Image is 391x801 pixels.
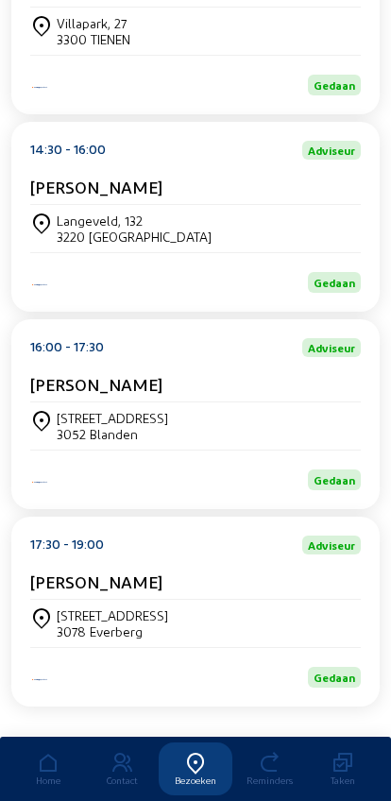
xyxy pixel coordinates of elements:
[57,31,130,47] div: 3300 TIENEN
[314,671,355,684] span: Gedaan
[30,141,106,160] div: 14:30 - 16:00
[308,145,355,156] span: Adviseur
[159,775,232,786] div: Bezoeken
[57,213,212,229] div: Langeveld, 132
[85,775,159,786] div: Contact
[30,282,49,287] img: Iso Protect
[308,342,355,353] span: Adviseur
[30,338,104,357] div: 16:00 - 17:30
[57,229,212,245] div: 3220 [GEOGRAPHIC_DATA]
[57,15,130,31] div: Villapark, 27
[57,410,168,426] div: [STREET_ADDRESS]
[30,571,162,591] cam-card-title: [PERSON_NAME]
[232,742,306,795] a: Reminders
[11,742,85,795] a: Home
[85,742,159,795] a: Contact
[57,623,168,639] div: 3078 Everberg
[159,742,232,795] a: Bezoeken
[30,177,162,196] cam-card-title: [PERSON_NAME]
[306,775,380,786] div: Taken
[57,607,168,623] div: [STREET_ADDRESS]
[30,536,104,554] div: 17:30 - 19:00
[232,775,306,786] div: Reminders
[308,539,355,551] span: Adviseur
[314,473,355,486] span: Gedaan
[30,85,49,90] img: Iso Protect
[11,775,85,786] div: Home
[30,480,49,485] img: Iso Protect
[30,677,49,682] img: Energy Protect Ramen & Deuren
[314,276,355,289] span: Gedaan
[306,742,380,795] a: Taken
[314,78,355,92] span: Gedaan
[57,426,168,442] div: 3052 Blanden
[30,374,162,394] cam-card-title: [PERSON_NAME]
